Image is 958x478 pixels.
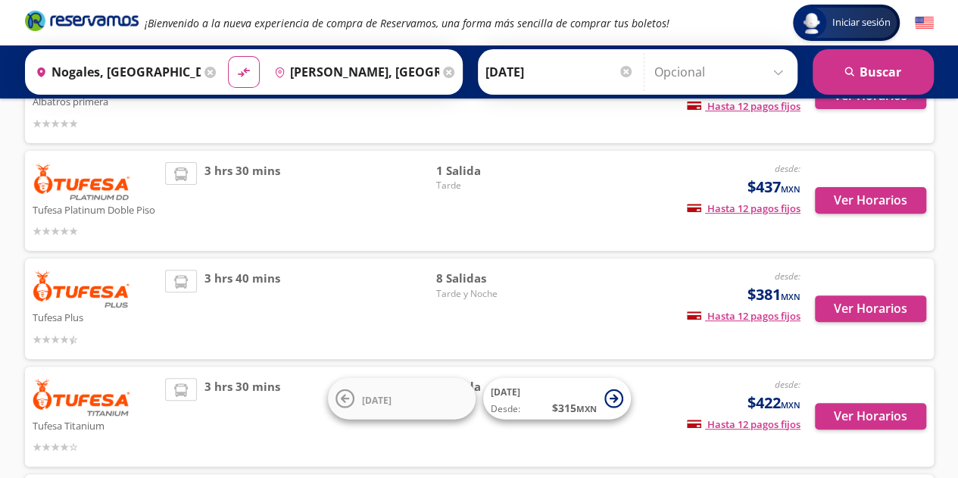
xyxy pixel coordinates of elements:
button: Buscar [813,49,934,95]
small: MXN [781,183,800,195]
span: Iniciar sesión [826,15,897,30]
span: 1 Salida [435,162,541,180]
small: MXN [781,291,800,302]
span: Hasta 12 pagos fijos [687,202,800,215]
span: Tarde y Noche [435,287,541,301]
input: Elegir Fecha [485,53,634,91]
em: desde: [775,378,800,391]
button: Ver Horarios [815,295,926,322]
img: Tufesa Titanium [33,378,131,416]
input: Buscar Destino [268,53,439,91]
button: [DATE] [328,378,476,420]
a: Brand Logo [25,9,139,36]
i: Brand Logo [25,9,139,32]
span: Hasta 12 pagos fijos [687,99,800,113]
em: desde: [775,162,800,175]
p: Tufesa Titanium [33,416,158,434]
input: Buscar Origen [30,53,201,91]
span: Tarde [435,179,541,192]
span: $437 [747,176,800,198]
em: desde: [775,270,800,283]
p: Albatros primera [33,92,158,110]
span: 3 hrs 30 mins [204,162,280,239]
span: Desde: [491,402,520,416]
img: Tufesa Plus [33,270,131,308]
span: [DATE] [491,386,520,398]
small: MXN [576,403,597,414]
input: Opcional [654,53,790,91]
button: Ver Horarios [815,403,926,430]
p: Tufesa Platinum Doble Piso [33,200,158,218]
span: Hasta 12 pagos fijos [687,309,800,323]
span: $422 [747,392,800,414]
p: Tufesa Plus [33,308,158,326]
button: [DATE]Desde:$315MXN [483,378,631,420]
button: Ver Horarios [815,187,926,214]
span: [DATE] [362,393,392,406]
em: ¡Bienvenido a la nueva experiencia de compra de Reservamos, una forma más sencilla de comprar tus... [145,16,669,30]
img: Tufesa Platinum Doble Piso [33,162,131,200]
span: 3 hrs 40 mins [204,270,280,348]
small: MXN [781,399,800,411]
span: 3 hrs 30 mins [204,378,280,456]
span: Hasta 12 pagos fijos [687,417,800,431]
button: English [915,14,934,33]
span: $381 [747,283,800,306]
span: $ 315 [552,400,597,416]
span: 8 Salidas [435,270,541,287]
